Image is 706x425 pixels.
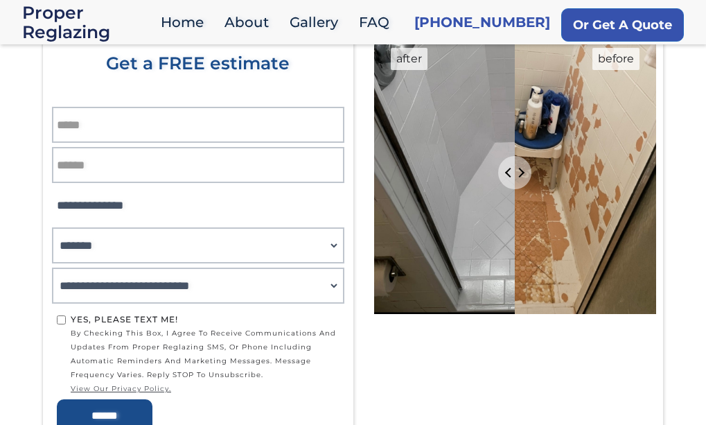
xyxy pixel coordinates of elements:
[57,53,339,112] div: Get a FREE estimate
[154,8,218,37] a: Home
[22,3,154,42] div: Proper Reglazing
[414,12,550,32] a: [PHONE_NUMBER]
[57,315,66,324] input: Yes, Please text me!by checking this box, I agree to receive communications and updates from Prop...
[218,8,283,37] a: About
[352,8,403,37] a: FAQ
[283,8,352,37] a: Gallery
[71,313,339,327] div: Yes, Please text me!
[71,327,339,396] span: by checking this box, I agree to receive communications and updates from Proper Reglazing SMS, or...
[22,3,154,42] a: home
[71,382,339,396] a: view our privacy policy.
[561,8,684,42] a: Or Get A Quote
